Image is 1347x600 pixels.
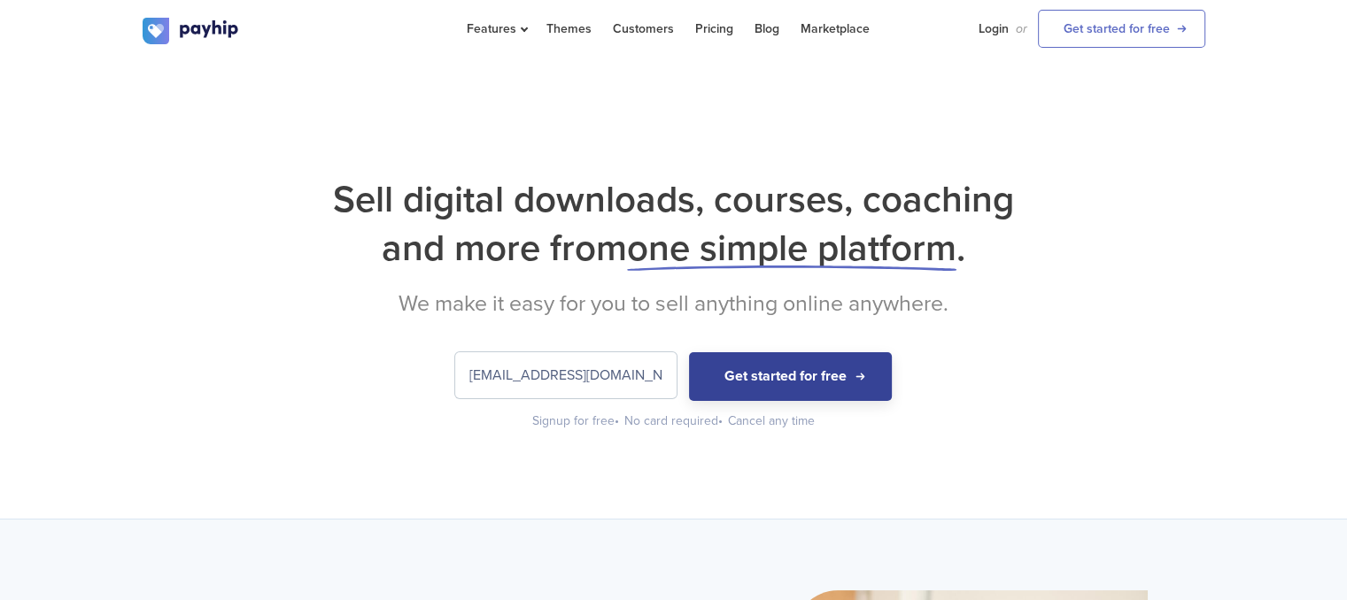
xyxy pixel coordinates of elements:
div: No card required [624,412,724,430]
span: • [615,413,619,428]
span: one simple platform [627,226,956,271]
button: Get started for free [689,352,892,401]
div: Cancel any time [728,412,815,430]
div: Signup for free [532,412,621,430]
h1: Sell digital downloads, courses, coaching and more from [143,175,1205,273]
input: Enter your email address [455,352,677,398]
h2: We make it easy for you to sell anything online anywhere. [143,290,1205,317]
span: Features [467,21,525,36]
a: Get started for free [1038,10,1205,48]
img: logo.svg [143,18,240,44]
span: . [956,226,965,271]
span: • [718,413,723,428]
